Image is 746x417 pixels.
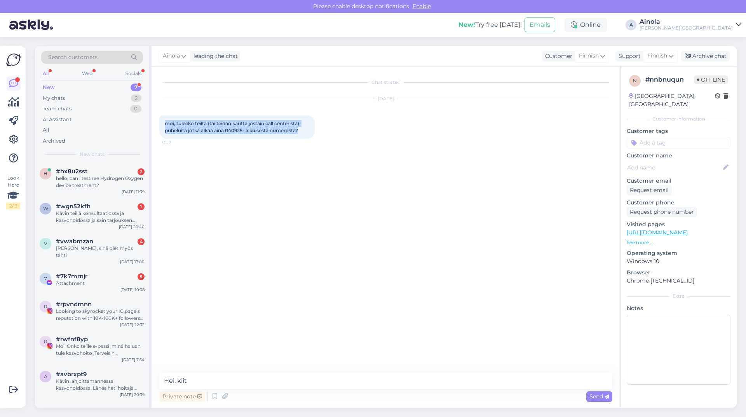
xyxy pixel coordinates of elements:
div: [DATE] 20:40 [119,224,145,230]
p: Customer phone [627,199,730,207]
b: New! [458,21,475,28]
p: Windows 10 [627,257,730,265]
span: #7k7mrnjr [56,273,87,280]
p: Browser [627,269,730,277]
div: [PERSON_NAME][GEOGRAPHIC_DATA] [640,25,733,31]
div: All [41,68,50,79]
div: A [626,19,636,30]
div: Extra [627,293,730,300]
div: Kävin teillä konsultaatiossa ja kasvohoidossa ja sain tarjouksen jatkohoidoista. Haluaisin aloitt... [56,210,145,224]
div: leading the chat [190,52,238,60]
span: Ainola [163,52,180,60]
div: Socials [124,68,143,79]
input: Add name [627,163,722,172]
div: Web [80,68,94,79]
div: Online [565,18,607,32]
p: Visited pages [627,220,730,229]
p: Notes [627,304,730,312]
span: v [44,241,47,246]
div: [DATE] 22:32 [120,322,145,328]
div: New [43,84,55,91]
span: Send [589,393,609,400]
button: Emails [525,17,555,32]
div: Attachment [56,280,145,287]
span: w [43,206,48,211]
img: Askly Logo [6,52,21,67]
div: 2 [131,94,141,102]
span: Search customers [48,53,98,61]
span: #avbrxpt9 [56,371,87,378]
div: [GEOGRAPHIC_DATA], [GEOGRAPHIC_DATA] [629,92,715,108]
span: r [44,304,47,309]
p: Operating system [627,249,730,257]
div: [DATE] 20:39 [120,392,145,398]
div: Private note [159,391,205,402]
div: 7 [131,84,141,91]
div: My chats [43,94,65,102]
div: Try free [DATE]: [458,20,521,30]
div: 2 / 3 [6,202,20,209]
div: Kävin lahjoittamannessa kasvohoidossa. Lähes heti hoitaja alkoi tyrkyttämään kasvohoito joulua ha... [56,378,145,392]
div: Chat started [159,79,612,86]
div: All [43,126,49,134]
input: Add a tag [627,137,730,148]
a: [URL][DOMAIN_NAME] [627,229,688,236]
span: New chats [80,151,105,158]
div: Archived [43,137,65,145]
div: 0 [130,105,141,113]
div: AI Assistant [43,116,71,124]
div: [DATE] 7:54 [122,357,145,363]
span: 13:59 [162,139,191,145]
div: Request phone number [627,207,697,217]
div: Request email [627,185,672,195]
span: #rpvndmnn [56,301,92,308]
span: Enable [410,3,433,10]
span: #hx8u2sst [56,168,87,175]
div: [DATE] [159,95,612,102]
div: Customer [542,52,572,60]
span: n [633,78,637,84]
textarea: Hei, kiit [159,373,612,389]
span: Finnish [579,52,599,60]
span: h [44,171,47,176]
div: [PERSON_NAME], sinä olet myös tähti [56,245,145,259]
span: #rwfnf8yp [56,336,88,343]
p: Customer tags [627,127,730,135]
div: Ainola [640,19,733,25]
div: 4 [138,238,145,245]
div: Looking to skyrocket your IG page’s reputation with 10K-100K+ followers instantly? 🚀 🔥 HQ Followe... [56,308,145,322]
div: Archive chat [681,51,730,61]
span: r [44,338,47,344]
a: Ainola[PERSON_NAME][GEOGRAPHIC_DATA] [640,19,741,31]
span: #vwabmzan [56,238,93,245]
div: [DATE] 17:00 [120,259,145,265]
span: 7 [44,276,47,281]
span: #wgn52kfh [56,203,91,210]
div: Support [615,52,641,60]
span: moi, tuleeko teiltä (tai teidän kautta jostain call centeristä) puheluita jotka alkaa aina 040925... [165,120,300,133]
div: hello, can i test ree Hydrogen Oxygen device treatment? [56,175,145,189]
div: # nnbnuqun [645,75,694,84]
div: Team chats [43,105,71,113]
div: Moi! Onko teille e-passi ,minä haluan tule kasvohoito ,Terveisin [PERSON_NAME] [56,343,145,357]
span: a [44,373,47,379]
span: Finnish [647,52,667,60]
span: Offline [694,75,728,84]
div: [DATE] 11:39 [122,189,145,195]
p: See more ... [627,239,730,246]
div: 2 [138,168,145,175]
div: [DATE] 10:38 [120,287,145,293]
p: Customer email [627,177,730,185]
div: Customer information [627,115,730,122]
p: Chrome [TECHNICAL_ID] [627,277,730,285]
div: 1 [138,203,145,210]
p: Customer name [627,152,730,160]
div: Look Here [6,174,20,209]
div: 5 [138,273,145,280]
